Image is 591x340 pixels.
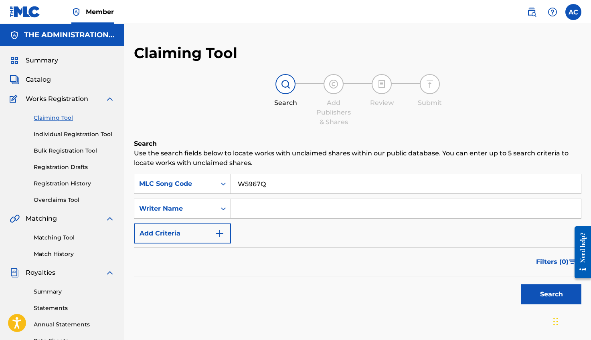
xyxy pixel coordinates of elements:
img: Top Rightsholder [71,7,81,17]
a: Claiming Tool [34,114,115,122]
button: Search [521,284,581,304]
img: MLC Logo [10,6,40,18]
span: Member [86,7,114,16]
a: Statements [34,304,115,312]
div: Drag [553,310,558,334]
span: Catalog [26,75,51,84]
button: Filters (0) [531,252,581,272]
div: Review [362,98,402,108]
img: step indicator icon for Search [281,79,290,89]
a: Matching Tool [34,233,115,242]
a: CatalogCatalog [10,75,51,84]
button: Add Criteria [134,223,231,243]
img: expand [105,94,115,104]
a: Individual Registration Tool [34,130,115,139]
img: expand [105,268,115,278]
span: Filters ( 0 ) [536,257,569,267]
div: Writer Name [139,204,211,213]
img: step indicator icon for Submit [425,79,435,89]
a: Annual Statements [34,320,115,329]
img: Royalties [10,268,19,278]
a: Registration History [34,179,115,188]
img: help [548,7,557,17]
img: Catalog [10,75,19,84]
a: Public Search [524,4,540,20]
div: User Menu [565,4,581,20]
img: step indicator icon for Add Publishers & Shares [329,79,338,89]
span: Royalties [26,268,55,278]
img: 9d2ae6d4665cec9f34b9.svg [215,229,225,238]
span: Summary [26,56,58,65]
a: SummarySummary [10,56,58,65]
a: Match History [34,250,115,258]
span: Works Registration [26,94,88,104]
a: Overclaims Tool [34,196,115,204]
form: Search Form [134,174,581,308]
img: Accounts [10,30,19,40]
img: Matching [10,214,20,223]
div: Search [265,98,306,108]
a: Summary [34,288,115,296]
div: Submit [410,98,450,108]
h6: Search [134,139,581,149]
div: Add Publishers & Shares [314,98,354,127]
iframe: Chat Widget [551,302,591,340]
div: Help [544,4,561,20]
a: Registration Drafts [34,163,115,171]
iframe: Resource Center [569,220,591,285]
img: expand [105,214,115,223]
h5: THE ADMINISTRATION MP INC [24,30,115,40]
img: search [527,7,536,17]
span: Matching [26,214,57,223]
div: MLC Song Code [139,179,211,189]
h2: Claiming Tool [134,44,237,62]
img: Works Registration [10,94,20,104]
a: Bulk Registration Tool [34,147,115,155]
img: Summary [10,56,19,65]
p: Use the search fields below to locate works with unclaimed shares within our public database. You... [134,149,581,168]
img: step indicator icon for Review [377,79,387,89]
